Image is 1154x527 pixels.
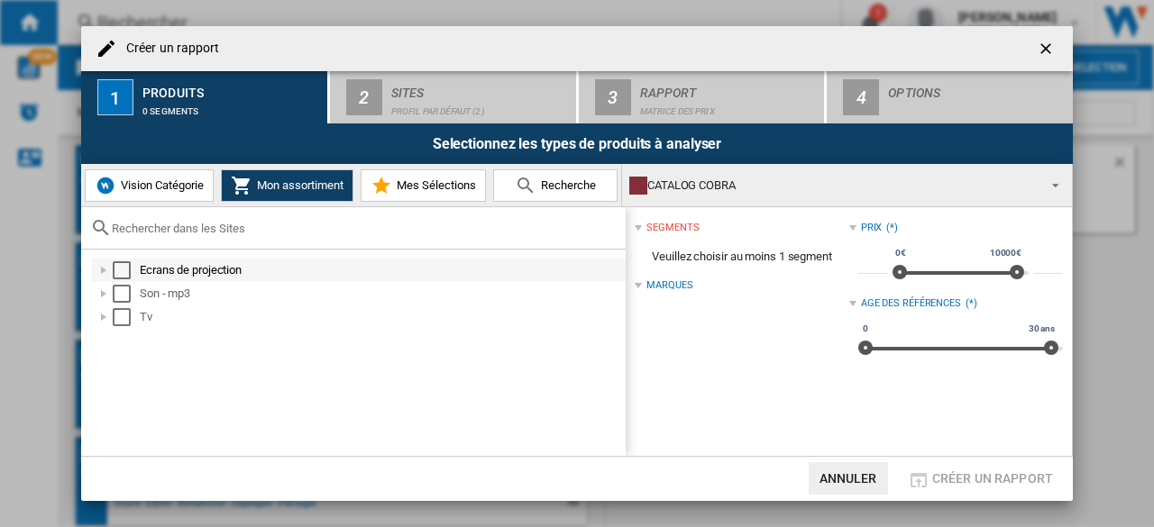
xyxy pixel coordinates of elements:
[646,221,699,235] div: segments
[1026,322,1058,336] span: 30 ans
[827,71,1073,123] button: 4 Options
[142,78,320,97] div: Produits
[595,79,631,115] div: 3
[140,308,623,326] div: Tv
[361,169,486,202] button: Mes Sélections
[113,285,140,303] md-checkbox: Select
[81,123,1073,164] div: Selectionnez les types de produits à analyser
[95,175,116,196] img: wiser-icon-blue.png
[888,78,1066,97] div: Options
[113,261,140,279] md-checkbox: Select
[635,240,848,274] span: Veuillez choisir au moins 1 segment
[112,222,617,235] input: Rechercher dans les Sites
[861,296,961,311] div: Age des références
[330,71,578,123] button: 2 Sites Profil par défaut (2)
[861,221,883,235] div: Prix
[81,71,329,123] button: 1 Produits 0 segments
[987,246,1024,260] span: 10000€
[893,246,909,260] span: 0€
[346,79,382,115] div: 2
[860,322,871,336] span: 0
[629,173,1036,198] div: CATALOG COBRA
[97,79,133,115] div: 1
[640,78,818,97] div: Rapport
[902,462,1058,495] button: Créer un rapport
[1037,40,1058,61] ng-md-icon: getI18NText('BUTTONS.CLOSE_DIALOG')
[252,178,343,192] span: Mon assortiment
[221,169,353,202] button: Mon assortiment
[391,78,569,97] div: Sites
[536,178,596,192] span: Recherche
[391,97,569,116] div: Profil par défaut (2)
[932,471,1053,486] span: Créer un rapport
[113,308,140,326] md-checkbox: Select
[640,97,818,116] div: Matrice des prix
[142,97,320,116] div: 0 segments
[579,71,827,123] button: 3 Rapport Matrice des prix
[140,285,623,303] div: Son - mp3
[1030,31,1066,67] button: getI18NText('BUTTONS.CLOSE_DIALOG')
[117,40,220,58] h4: Créer un rapport
[493,169,618,202] button: Recherche
[140,261,623,279] div: Ecrans de projection
[809,462,888,495] button: Annuler
[116,178,204,192] span: Vision Catégorie
[843,79,879,115] div: 4
[392,178,476,192] span: Mes Sélections
[85,169,214,202] button: Vision Catégorie
[646,278,692,293] div: Marques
